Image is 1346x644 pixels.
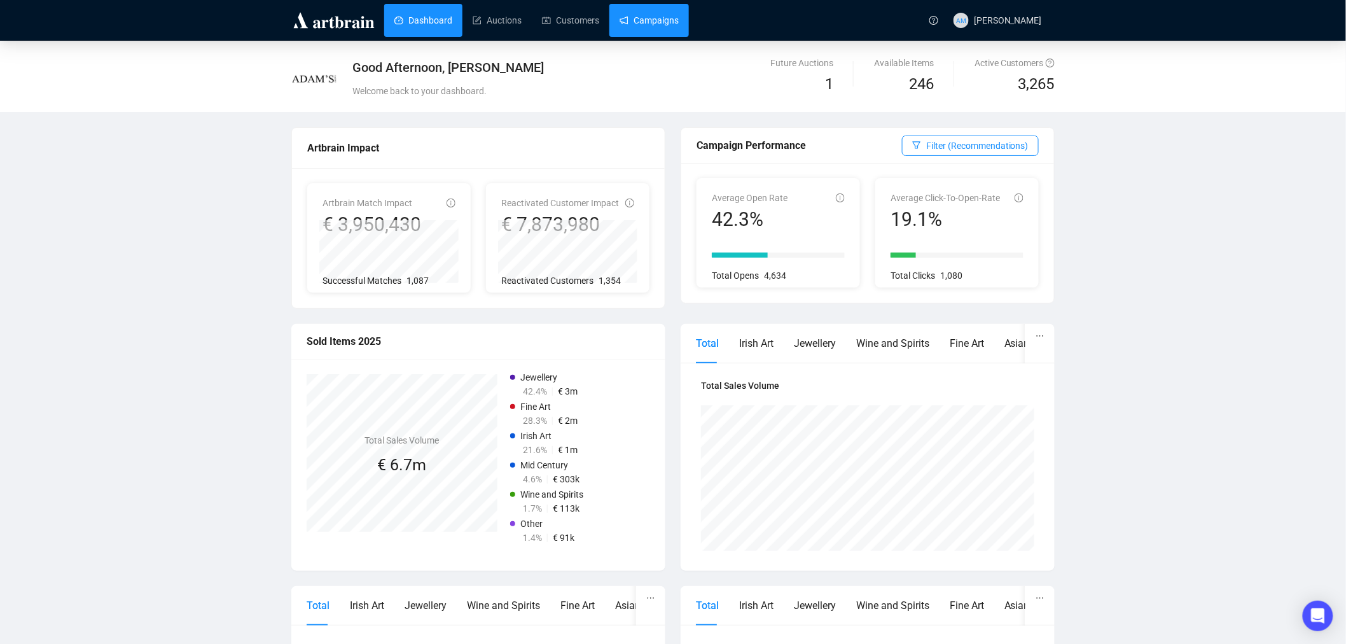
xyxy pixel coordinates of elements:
div: Irish Art [739,598,774,613]
div: Artbrain Impact [307,140,649,156]
span: 4.6% [523,474,542,484]
span: 28.3% [523,416,547,426]
span: Reactivated Customers [501,276,593,286]
div: Available Items [874,56,934,70]
span: 1.4% [523,533,542,543]
div: Jewellery [794,598,836,613]
button: Filter (Recommendations) [902,136,1039,156]
span: Irish Art [520,431,552,441]
a: Customers [542,4,599,37]
a: Campaigns [620,4,679,37]
div: Good Afternoon, [PERSON_NAME] [352,59,797,76]
button: ellipsis [1025,324,1055,348]
span: Mid Century [520,460,568,470]
span: € 1m [558,445,578,455]
div: Fine Art [950,335,984,351]
span: info-circle [836,193,845,202]
div: Total [696,335,719,351]
div: Fine Art [560,598,595,613]
div: Asian Art [1004,598,1045,613]
span: info-circle [625,199,634,207]
div: Asian Art [1004,335,1045,351]
span: Total Clicks [891,270,935,281]
span: € 303k [553,474,579,484]
span: 4,634 [764,270,786,281]
span: [PERSON_NAME] [974,15,1042,25]
div: € 7,873,980 [501,213,619,237]
span: Wine and Spirits [520,489,583,500]
span: 42.4% [523,386,547,396]
h4: Total Sales Volume [701,379,1034,393]
span: Other [520,519,543,529]
div: 42.3% [712,207,787,232]
span: Active Customers [975,58,1055,68]
span: 246 [909,75,934,93]
div: Total [307,598,330,613]
span: 1,087 [406,276,429,286]
span: 1.7% [523,503,542,514]
span: 1,080 [940,270,962,281]
button: ellipsis [636,586,665,610]
span: info-circle [1015,193,1023,202]
span: Successful Matches [323,276,401,286]
span: question-circle [1046,59,1055,67]
img: 5f7b3e15015672000c94947a.jpg [292,57,336,101]
span: Average Click-To-Open-Rate [891,193,1000,203]
span: Jewellery [520,372,557,382]
div: Wine and Spirits [856,598,929,613]
div: Open Intercom Messenger [1303,601,1333,631]
div: Fine Art [950,598,984,613]
span: 1 [825,75,833,93]
span: Filter (Recommendations) [926,139,1029,153]
div: Future Auctions [770,56,833,70]
span: € 3m [558,386,578,396]
span: 21.6% [523,445,547,455]
div: Jewellery [794,335,836,351]
div: Sold Items 2025 [307,333,650,349]
span: info-circle [447,199,455,207]
span: € 6.7m [378,456,427,474]
div: € 3,950,430 [323,213,421,237]
span: AM [956,15,966,25]
span: € 91k [553,533,574,543]
a: Dashboard [394,4,452,37]
span: € 113k [553,503,579,514]
span: ellipsis [1036,332,1044,340]
div: Total [696,598,719,613]
span: question-circle [929,16,938,25]
span: filter [912,141,921,150]
span: ellipsis [1036,594,1044,603]
button: ellipsis [1025,586,1055,610]
span: Fine Art [520,402,551,412]
img: logo [291,10,377,31]
span: € 2m [558,416,578,426]
a: Auctions [473,4,522,37]
div: Irish Art [739,335,774,351]
div: Wine and Spirits [467,598,540,613]
div: Wine and Spirits [856,335,929,351]
span: Total Opens [712,270,759,281]
div: Irish Art [350,598,384,613]
span: Average Open Rate [712,193,787,203]
span: Artbrain Match Impact [323,198,412,208]
h4: Total Sales Volume [365,433,440,447]
span: 1,354 [599,276,621,286]
div: Campaign Performance [697,137,902,153]
span: ellipsis [646,594,655,603]
div: Jewellery [405,598,447,613]
div: 19.1% [891,207,1000,232]
div: Welcome back to your dashboard. [352,84,797,98]
div: Asian Art [615,598,656,613]
span: Reactivated Customer Impact [501,198,619,208]
span: 3,265 [1018,73,1055,97]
